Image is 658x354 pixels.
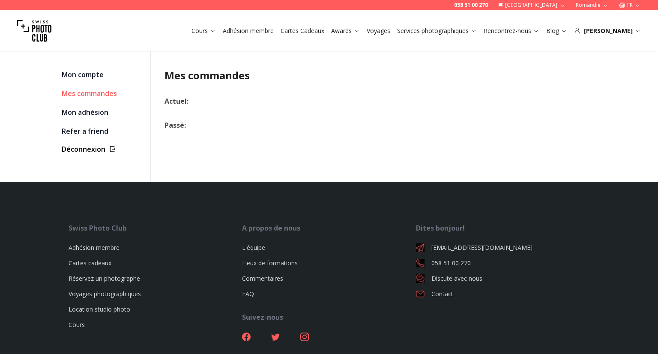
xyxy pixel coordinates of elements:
button: Rencontrez-nous [480,25,543,37]
a: Blog [546,27,567,35]
a: Réservez un photographe [69,274,140,282]
a: Awards [331,27,360,35]
a: FAQ [242,290,254,298]
a: Lieux de formations [242,259,298,267]
div: [PERSON_NAME] [574,27,641,35]
button: Services photographiques [394,25,480,37]
a: Adhésion membre [223,27,274,35]
h2: Passé : [164,120,493,130]
a: Mon compte [62,69,144,81]
a: Voyages [367,27,390,35]
a: Services photographiques [397,27,477,35]
img: Swiss photo club [17,14,51,48]
button: Awards [328,25,363,37]
a: Adhésion membre [69,243,120,252]
button: Déconnexion [62,144,144,154]
a: Cartes Cadeaux [281,27,324,35]
a: Cours [191,27,216,35]
a: Discute avec nous [416,274,589,283]
a: 058 51 00 270 [416,259,589,267]
div: Suivez-nous [242,312,416,322]
div: Swiss Photo Club [69,223,242,233]
div: A propos de nous [242,223,416,233]
button: Adhésion membre [219,25,277,37]
a: L'équipe [242,243,265,252]
a: Contact [416,290,589,298]
h2: Actuel : [164,96,493,106]
a: Refer a friend [62,125,144,137]
a: Voyages photographiques [69,290,141,298]
a: Rencontrez-nous [484,27,539,35]
a: Cartes cadeaux [69,259,111,267]
a: Commentaires [242,274,283,282]
button: Cartes Cadeaux [277,25,328,37]
a: Cours [69,321,85,329]
a: Mon adhésion [62,106,144,118]
h1: Mes commandes [164,69,493,82]
button: Cours [188,25,219,37]
div: Dites bonjour! [416,223,589,233]
button: Blog [543,25,571,37]
button: Voyages [363,25,394,37]
a: Location studio photo [69,305,130,313]
div: Mes commandes [62,87,144,99]
a: [EMAIL_ADDRESS][DOMAIN_NAME] [416,243,589,252]
a: 058 51 00 270 [454,2,488,9]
